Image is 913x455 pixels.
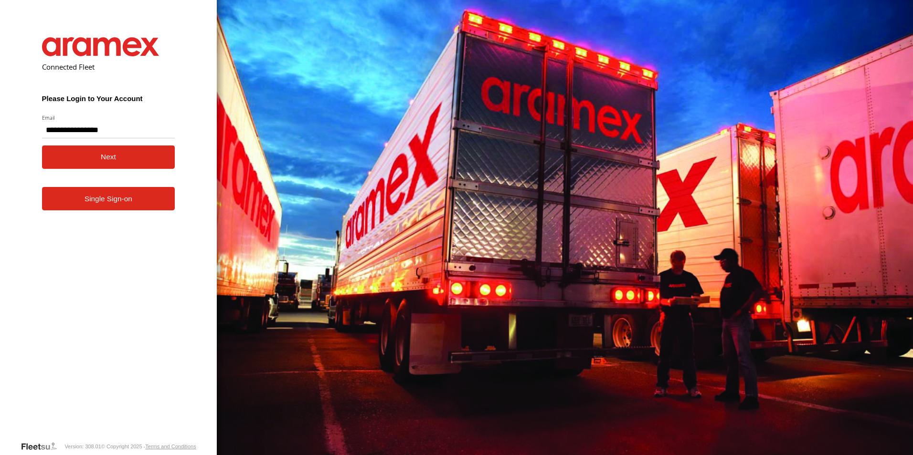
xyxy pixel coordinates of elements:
[42,187,175,210] a: Single Sign-on
[145,444,196,449] a: Terms and Conditions
[42,145,175,169] button: Next
[21,442,64,451] a: Visit our Website
[64,444,101,449] div: Version: 308.01
[42,94,175,103] h3: Please Login to Your Account
[42,114,175,121] label: Email
[42,62,175,72] h2: Connected Fleet
[101,444,196,449] div: © Copyright 2025 -
[42,37,159,56] img: Aramex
